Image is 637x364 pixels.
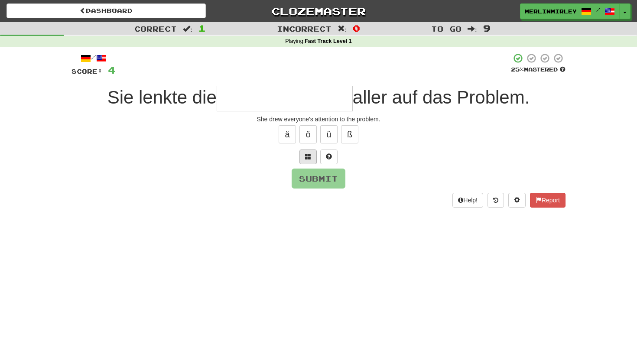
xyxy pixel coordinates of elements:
span: 0 [353,23,360,33]
strong: Fast Track Level 1 [305,38,352,44]
div: Mastered [511,66,565,74]
span: To go [431,24,461,33]
span: merlinmirley [525,7,577,15]
span: 4 [108,65,115,75]
button: Switch sentence to multiple choice alt+p [299,149,317,164]
span: Incorrect [277,24,331,33]
a: Clozemaster [219,3,418,19]
button: Round history (alt+y) [487,193,504,208]
a: merlinmirley / [520,3,620,19]
div: / [71,53,115,64]
button: ö [299,125,317,143]
div: She drew everyone's attention to the problem. [71,115,565,123]
span: aller auf das Problem. [353,87,530,107]
span: 25 % [511,66,524,73]
span: 1 [198,23,206,33]
button: Single letter hint - you only get 1 per sentence and score half the points! alt+h [320,149,338,164]
span: Correct [134,24,177,33]
button: Report [530,193,565,208]
span: : [338,25,347,32]
span: 9 [483,23,491,33]
button: Submit [292,169,345,188]
button: Help! [452,193,483,208]
span: Score: [71,68,103,75]
span: : [183,25,192,32]
button: ß [341,125,358,143]
button: ä [279,125,296,143]
span: Sie lenkte die [107,87,217,107]
button: ü [320,125,338,143]
span: / [596,7,600,13]
a: Dashboard [6,3,206,18]
span: : [468,25,477,32]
